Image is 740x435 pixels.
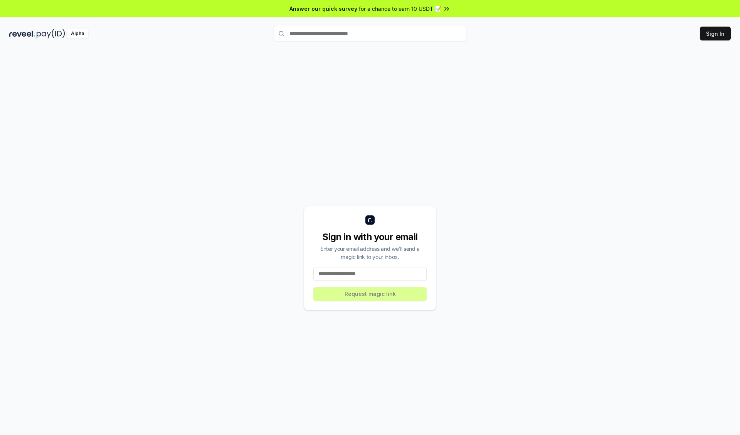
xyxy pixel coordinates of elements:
img: pay_id [37,29,65,39]
img: logo_small [365,215,375,225]
button: Sign In [700,27,731,40]
div: Enter your email address and we’ll send a magic link to your inbox. [313,245,427,261]
span: Answer our quick survey [289,5,357,13]
div: Sign in with your email [313,231,427,243]
span: for a chance to earn 10 USDT 📝 [359,5,441,13]
div: Alpha [67,29,88,39]
img: reveel_dark [9,29,35,39]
